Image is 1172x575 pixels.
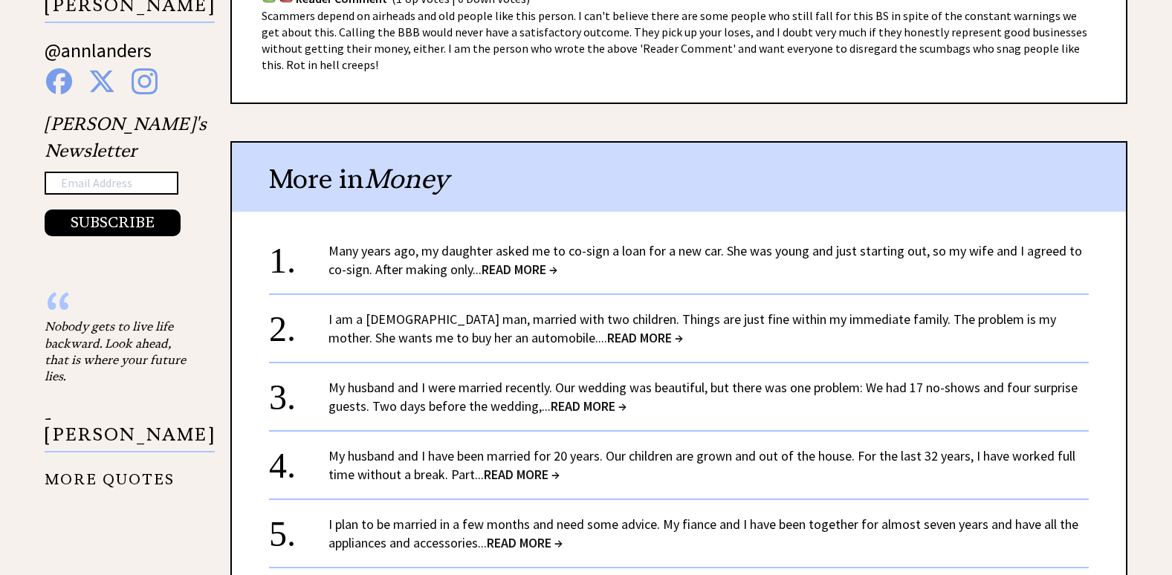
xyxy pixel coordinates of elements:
p: - [PERSON_NAME] [45,410,215,452]
img: x%20blue.png [88,68,115,94]
span: READ MORE → [607,329,683,346]
span: READ MORE → [487,534,563,551]
button: SUBSCRIBE [45,209,181,236]
a: My husband and I have been married for 20 years. Our children are grown and out of the house. For... [328,447,1075,483]
span: Scammers depend on airheads and old people like this person. I can't believe there are some peopl... [262,8,1087,72]
div: 2. [269,310,328,337]
img: facebook%20blue.png [46,68,72,94]
a: MORE QUOTES [45,459,175,488]
span: READ MORE → [551,397,627,415]
span: READ MORE → [484,466,560,483]
a: I am a [DEMOGRAPHIC_DATA] man, married with two children. Things are just fine within my immediat... [328,311,1056,346]
div: “ [45,303,193,318]
span: READ MORE → [482,261,557,278]
div: 4. [269,446,328,474]
a: I plan to be married in a few months and need some advice. My fiance and I have been together for... [328,516,1078,551]
div: Nobody gets to live life backward. Look ahead, that is where your future lies. [45,318,193,385]
div: More in [232,143,1126,212]
div: 5. [269,515,328,542]
img: instagram%20blue.png [132,68,158,94]
input: Email Address [45,172,178,195]
span: Money [364,162,449,195]
div: 1. [269,241,328,269]
a: @annlanders [45,38,152,77]
div: 3. [269,378,328,406]
div: [PERSON_NAME]'s Newsletter [45,111,207,237]
a: My husband and I were married recently. Our wedding was beautiful, but there was one problem: We ... [328,379,1078,415]
a: Many years ago, my daughter asked me to co-sign a loan for a new car. She was young and just star... [328,242,1082,278]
